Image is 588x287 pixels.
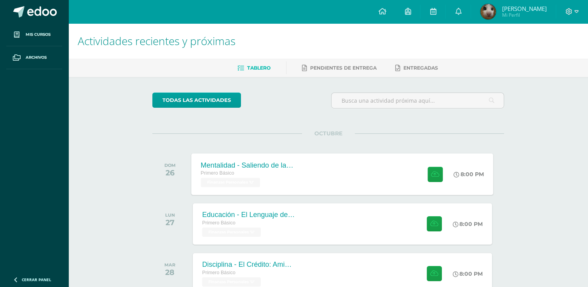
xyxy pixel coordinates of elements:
[164,262,175,268] div: MAR
[165,212,175,218] div: LUN
[453,270,483,277] div: 8:00 PM
[202,261,295,269] div: Disciplina - El Crédito: Amigo o Enemigo
[22,277,51,282] span: Cerrar panel
[6,23,62,46] a: Mis cursos
[247,65,270,71] span: Tablero
[502,5,546,12] span: [PERSON_NAME]
[502,12,546,18] span: Mi Perfil
[454,171,484,178] div: 8:00 PM
[164,168,176,177] div: 26
[202,270,235,275] span: Primero Básico
[237,62,270,74] a: Tablero
[164,268,175,277] div: 28
[202,211,295,219] div: Educación - El Lenguaje del Dinero
[78,33,236,48] span: Actividades recientes y próximas
[164,163,176,168] div: DOM
[26,31,51,38] span: Mis cursos
[302,130,355,137] span: OCTUBRE
[201,161,295,169] div: Mentalidad - Saliendo de la Carrera de la Rata
[201,178,260,187] span: Finanzas Personales 'U'
[302,62,377,74] a: Pendientes de entrega
[202,277,261,287] span: Finanzas Personales 'U'
[6,46,62,69] a: Archivos
[201,170,234,176] span: Primero Básico
[202,220,235,226] span: Primero Básico
[26,54,47,61] span: Archivos
[165,218,175,227] div: 27
[332,93,504,108] input: Busca una actividad próxima aquí...
[152,93,241,108] a: todas las Actividades
[403,65,438,71] span: Entregadas
[453,220,483,227] div: 8:00 PM
[395,62,438,74] a: Entregadas
[202,227,261,237] span: Finanzas Personales 'U'
[310,65,377,71] span: Pendientes de entrega
[480,4,496,19] img: 83853f9d5e04a39e3597875871a89638.png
